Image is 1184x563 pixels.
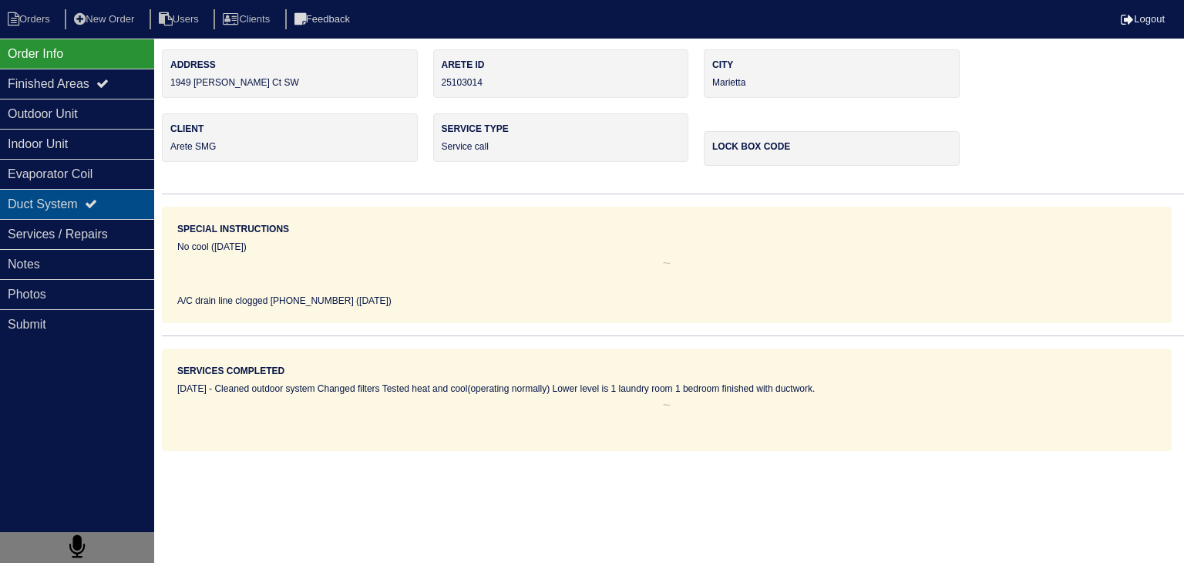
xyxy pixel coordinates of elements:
div: Service call [433,113,689,162]
li: Feedback [285,9,362,30]
a: New Order [65,13,146,25]
div: No cool ([DATE]) [177,240,1156,254]
div: [DATE] - Cleaned outdoor system Changed filters Tested heat and cool(operating normally) Lower le... [177,382,1156,396]
label: Address [170,58,409,72]
label: Arete ID [442,58,681,72]
div: Marietta [704,49,960,98]
label: Services Completed [177,364,284,378]
label: Client [170,122,409,136]
a: Clients [214,13,282,25]
label: City [712,58,951,72]
a: Logout [1121,13,1165,25]
li: Users [150,9,211,30]
li: New Order [65,9,146,30]
div: Arete SMG [162,113,418,162]
div: 1949 [PERSON_NAME] Ct SW [162,49,418,98]
label: Service Type [442,122,681,136]
div: A/C drain line clogged [PHONE_NUMBER] ([DATE]) [177,294,1156,308]
li: Clients [214,9,282,30]
div: 25103014 [433,49,689,98]
label: Special Instructions [177,222,289,236]
a: Users [150,13,211,25]
label: Lock box code [712,140,951,153]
